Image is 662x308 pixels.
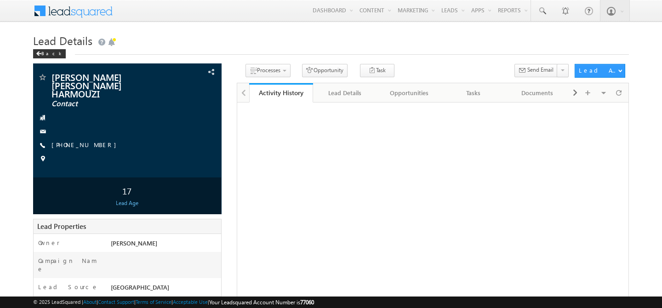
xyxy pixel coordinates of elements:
div: Lead Details [320,87,369,98]
span: Your Leadsquared Account Number is [209,299,314,306]
span: Processes [257,67,280,74]
button: Processes [245,64,291,77]
span: Lead Details [33,33,92,48]
label: Lead Source [38,283,98,291]
div: 17 [35,182,219,199]
a: Back [33,49,70,57]
a: About [83,299,97,305]
button: Send Email [514,64,558,77]
div: Tasks [449,87,497,98]
a: Terms of Service [136,299,171,305]
a: Lead Details [313,83,377,103]
span: [PERSON_NAME] [PERSON_NAME] HARMOUZI [51,73,168,97]
a: Acceptable Use [173,299,208,305]
label: Owner [38,239,60,247]
span: 77060 [300,299,314,306]
button: Lead Actions [575,64,625,78]
span: Contact [51,99,168,108]
span: [PHONE_NUMBER] [51,141,121,150]
div: Lead Actions [579,66,618,74]
span: Lead Properties [37,222,86,231]
span: © 2025 LeadSquared | | | | | [33,298,314,307]
div: Activity History [256,88,307,97]
span: [PERSON_NAME] [111,239,157,247]
button: Task [360,64,394,77]
a: Documents [506,83,570,103]
button: Opportunity [302,64,348,77]
a: Tasks [441,83,506,103]
div: Back [33,49,66,58]
div: [GEOGRAPHIC_DATA] [108,283,221,296]
span: Send Email [527,66,554,74]
a: Activity History [249,83,314,103]
label: Campaign Name [38,257,102,273]
a: Contact Support [98,299,134,305]
div: Lead Age [35,199,219,207]
div: Opportunities [385,87,434,98]
div: Documents [513,87,562,98]
a: Opportunities [377,83,442,103]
